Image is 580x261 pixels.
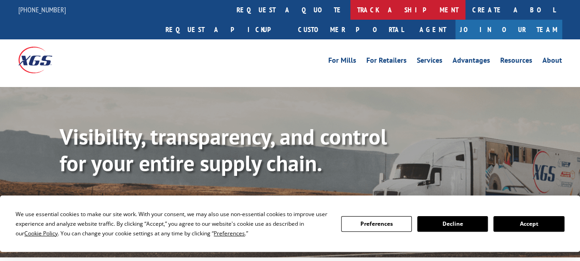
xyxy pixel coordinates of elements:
[500,57,532,67] a: Resources
[291,20,410,39] a: Customer Portal
[214,229,245,237] span: Preferences
[16,209,330,238] div: We use essential cookies to make our site work. With your consent, we may also use non-essential ...
[366,57,407,67] a: For Retailers
[455,20,562,39] a: Join Our Team
[542,57,562,67] a: About
[60,122,387,177] b: Visibility, transparency, and control for your entire supply chain.
[410,20,455,39] a: Agent
[417,216,488,232] button: Decline
[328,57,356,67] a: For Mills
[493,216,564,232] button: Accept
[453,57,490,67] a: Advantages
[417,57,442,67] a: Services
[18,5,66,14] a: [PHONE_NUMBER]
[341,216,412,232] button: Preferences
[159,20,291,39] a: Request a pickup
[24,229,58,237] span: Cookie Policy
